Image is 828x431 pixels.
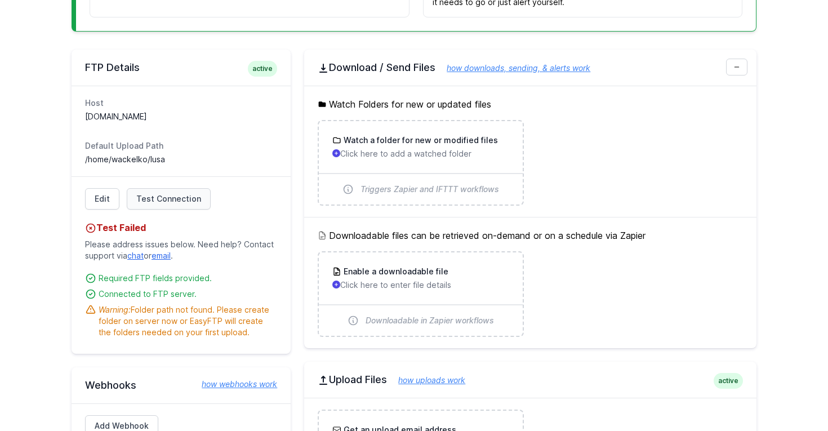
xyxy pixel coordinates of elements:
div: Folder path not found. Please create folder on server now or EasyFTP will create the folders need... [99,304,277,338]
a: Edit [85,188,119,210]
h3: Enable a downloadable file [341,266,448,277]
h2: Upload Files [318,373,743,386]
a: chat [127,251,144,260]
a: Test Connection [127,188,211,210]
h5: Watch Folders for new or updated files [318,97,743,111]
iframe: Drift Widget Chat Controller [772,375,814,417]
a: how uploads work [387,375,465,385]
dd: [DOMAIN_NAME] [85,111,277,122]
a: how webhooks work [190,379,277,390]
h2: Webhooks [85,379,277,392]
span: active [248,61,277,77]
p: Click here to enter file details [332,279,509,291]
h5: Downloadable files can be retrieved on-demand or on a schedule via Zapier [318,229,743,242]
span: Downloadable in Zapier workflows [366,315,494,326]
a: Watch a folder for new or modified files Click here to add a watched folder Triggers Zapier and I... [319,121,522,205]
h3: Watch a folder for new or modified files [341,135,498,146]
h2: FTP Details [85,61,277,74]
p: Click here to add a watched folder [332,148,509,159]
span: Test Connection [136,193,201,205]
span: active [714,373,743,389]
a: email [152,251,171,260]
dt: Default Upload Path [85,140,277,152]
a: how downloads, sending, & alerts work [435,63,590,73]
div: Required FTP fields provided. [99,273,277,284]
dd: /home/wackelko/lusa [85,154,277,165]
h4: Test Failed [85,221,277,234]
h2: Download / Send Files [318,61,743,74]
div: Connected to FTP server. [99,288,277,300]
a: Enable a downloadable file Click here to enter file details Downloadable in Zapier workflows [319,252,522,336]
dt: Host [85,97,277,109]
span: Triggers Zapier and IFTTT workflows [360,184,499,195]
i: Warning: [99,305,131,314]
p: Please address issues below. Need help? Contact support via or . [85,234,277,266]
